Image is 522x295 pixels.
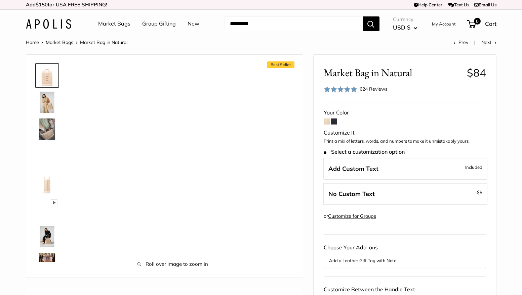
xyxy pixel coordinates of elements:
span: Roll over image to zoom in [80,259,266,269]
img: description_13" wide, 18" high, 8" deep; handles: 3.5" [36,172,58,194]
span: - [475,188,482,196]
input: Search... [225,16,363,31]
span: 0 [474,18,480,24]
span: $5 [477,190,482,195]
a: Market Bag in Natural [35,144,59,168]
p: Print a mix of letters, words, and numbers to make it unmistakably yours. [324,138,486,145]
a: Next [481,39,496,45]
a: Home [26,39,39,45]
span: No Custom Text [328,190,375,198]
a: My Account [432,20,456,28]
a: Group Gifting [142,19,176,29]
span: Best Seller [267,61,294,68]
a: New [188,19,199,29]
span: USD $ [393,24,410,31]
a: Market Bag in Natural [35,198,59,222]
div: Customize It [324,128,486,138]
a: Help Center [414,2,442,7]
a: Market Bags [98,19,130,29]
button: USD $ [393,22,417,33]
span: Add Custom Text [328,165,378,173]
button: Add a Leather Gift Tag with Note [329,256,481,264]
img: Market Bag in Natural [36,92,58,113]
span: Currency [393,15,417,24]
a: Market Bags [46,39,73,45]
div: or [324,212,376,221]
img: Market Bag in Natural [36,118,58,140]
span: Included [465,163,482,171]
span: Market Bag in Natural [80,39,127,45]
a: Email Us [474,2,496,7]
a: Market Bag in Natural [35,251,59,276]
span: 624 Reviews [360,86,388,92]
span: Cart [485,20,496,27]
div: Choose Your Add-ons [324,243,486,268]
span: $150 [36,1,48,8]
label: Add Custom Text [323,158,487,180]
a: Market Bag in Natural [35,63,59,88]
img: Apolis [26,19,71,29]
a: Customize for Groups [328,213,376,219]
a: Market Bag in Natural [35,117,59,141]
a: Market Bag in Natural [35,225,59,249]
a: 0 Cart [468,18,496,29]
label: Leave Blank [323,183,487,205]
div: Your Color [324,108,486,118]
a: description_13" wide, 18" high, 8" deep; handles: 3.5" [35,171,59,195]
a: Prev [453,39,468,45]
a: Market Bag in Natural [35,90,59,114]
button: Search [363,16,379,31]
span: Market Bag in Natural [324,66,462,79]
img: Market Bag in Natural [36,65,58,86]
span: $84 [467,66,486,79]
img: Market Bag in Natural [36,253,58,274]
span: Select a customization option [324,149,405,155]
nav: Breadcrumb [26,38,127,47]
img: Market Bag in Natural [36,226,58,247]
a: Text Us [448,2,469,7]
